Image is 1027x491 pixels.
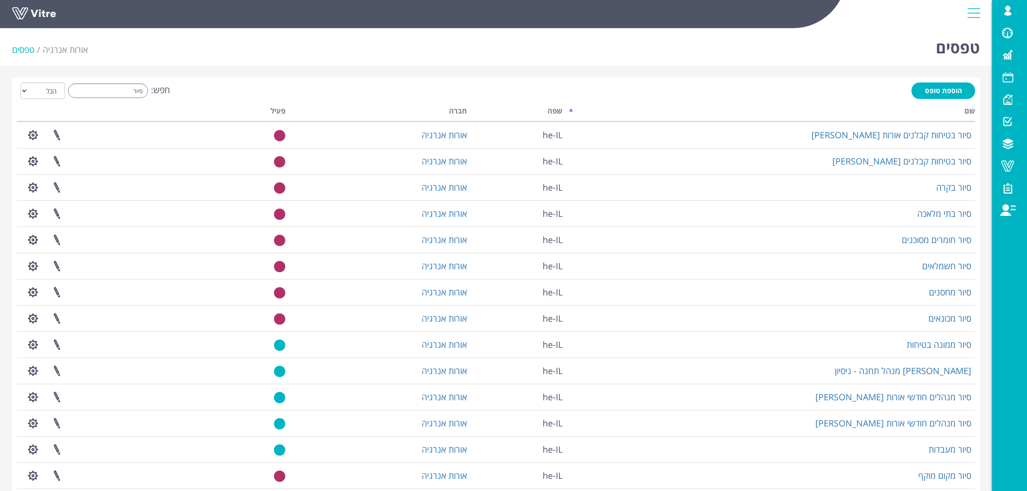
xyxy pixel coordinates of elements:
[815,391,971,403] a: סיור מנהלים חודשי אורות [PERSON_NAME]
[471,174,567,200] td: he-IL
[68,83,148,98] input: חפש:
[917,208,971,219] a: סיור בתי מלאכה
[471,253,567,279] td: he-IL
[422,129,467,141] a: אורות אנרגיה
[815,417,971,429] a: סיור מנהלים חודשי אורות [PERSON_NAME]
[43,44,88,55] a: אורות אנרגיה
[274,130,285,142] img: no
[289,103,470,122] th: חברה
[422,312,467,324] a: אורות אנרגיה
[911,82,975,99] a: הוספת טופס
[422,260,467,272] a: אורות אנרגיה
[929,286,971,298] a: סיור מחסנים
[471,462,567,489] td: he-IL
[210,103,289,122] th: פעיל
[471,103,567,122] th: שפה
[422,443,467,455] a: אורות אנרגיה
[422,391,467,403] a: אורות אנרגיה
[274,444,285,456] img: yes
[274,365,285,377] img: yes
[274,418,285,430] img: yes
[928,443,971,455] a: סיור מעבדות
[922,260,971,272] a: סיור חשמלאים
[274,392,285,404] img: yes
[471,384,567,410] td: he-IL
[936,24,980,65] h1: טפסים
[274,313,285,325] img: no
[812,129,971,141] a: סיור בטיחות קבלנים אורות [PERSON_NAME]
[471,436,567,462] td: he-IL
[471,227,567,253] td: he-IL
[422,417,467,429] a: אורות אנרגיה
[422,339,467,350] a: אורות אנרגיה
[65,83,170,98] label: חפש:
[274,261,285,273] img: no
[422,286,467,298] a: אורות אנרגיה
[471,410,567,436] td: he-IL
[274,287,285,299] img: no
[274,339,285,351] img: yes
[471,305,567,331] td: he-IL
[471,148,567,174] td: he-IL
[936,181,971,193] a: סיור בקרה
[835,365,971,376] a: [PERSON_NAME] מנהל תחנה - ניסיון
[422,365,467,376] a: אורות אנרגיה
[832,155,971,167] a: סיור בטיחות קבלנים [PERSON_NAME]
[274,182,285,194] img: no
[274,156,285,168] img: no
[471,200,567,227] td: he-IL
[422,208,467,219] a: אורות אנרגיה
[471,358,567,384] td: he-IL
[566,103,975,122] th: שם: activate to sort column descending
[422,470,467,481] a: אורות אנרגיה
[12,44,43,56] li: טפסים
[471,279,567,305] td: he-IL
[907,339,971,350] a: סיור ממונה בטיחות
[274,470,285,482] img: no
[928,312,971,324] a: סיור מכונאים
[471,122,567,148] td: he-IL
[471,331,567,358] td: he-IL
[902,234,971,245] a: סיור חומרים מסוכנים
[274,208,285,220] img: no
[274,234,285,246] img: no
[422,234,467,245] a: אורות אנרגיה
[925,86,962,95] span: הוספת טופס
[918,470,971,481] a: סיור מקום מוקף
[422,181,467,193] a: אורות אנרגיה
[422,155,467,167] a: אורות אנרגיה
